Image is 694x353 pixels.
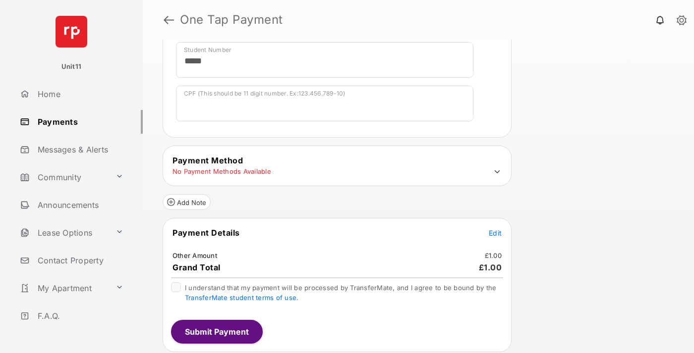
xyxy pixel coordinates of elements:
button: Edit [489,228,502,238]
td: No Payment Methods Available [172,167,272,176]
td: £1.00 [484,251,502,260]
a: Messages & Alerts [16,138,143,161]
button: Submit Payment [171,320,263,344]
span: Grand Total [173,262,221,272]
td: Other Amount [172,251,218,260]
a: Lease Options [16,221,112,245]
button: Add Note [163,194,211,210]
a: Payments [16,110,143,134]
strong: One Tap Payment [180,14,283,26]
span: I understand that my payment will be processed by TransferMate, and I agree to be bound by the [185,284,496,302]
a: F.A.Q. [16,304,143,328]
a: TransferMate student terms of use. [185,294,298,302]
img: svg+xml;base64,PHN2ZyB4bWxucz0iaHR0cDovL3d3dy53My5vcmcvMjAwMC9zdmciIHdpZHRoPSI2NCIgaGVpZ2h0PSI2NC... [56,16,87,48]
span: Payment Details [173,228,240,238]
p: Unit11 [61,62,82,72]
a: Home [16,82,143,106]
a: Announcements [16,193,143,217]
span: Edit [489,229,502,237]
a: Contact Property [16,249,143,272]
span: £1.00 [479,262,502,272]
a: Community [16,165,112,189]
a: My Apartment [16,276,112,300]
span: Payment Method [173,155,243,165]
